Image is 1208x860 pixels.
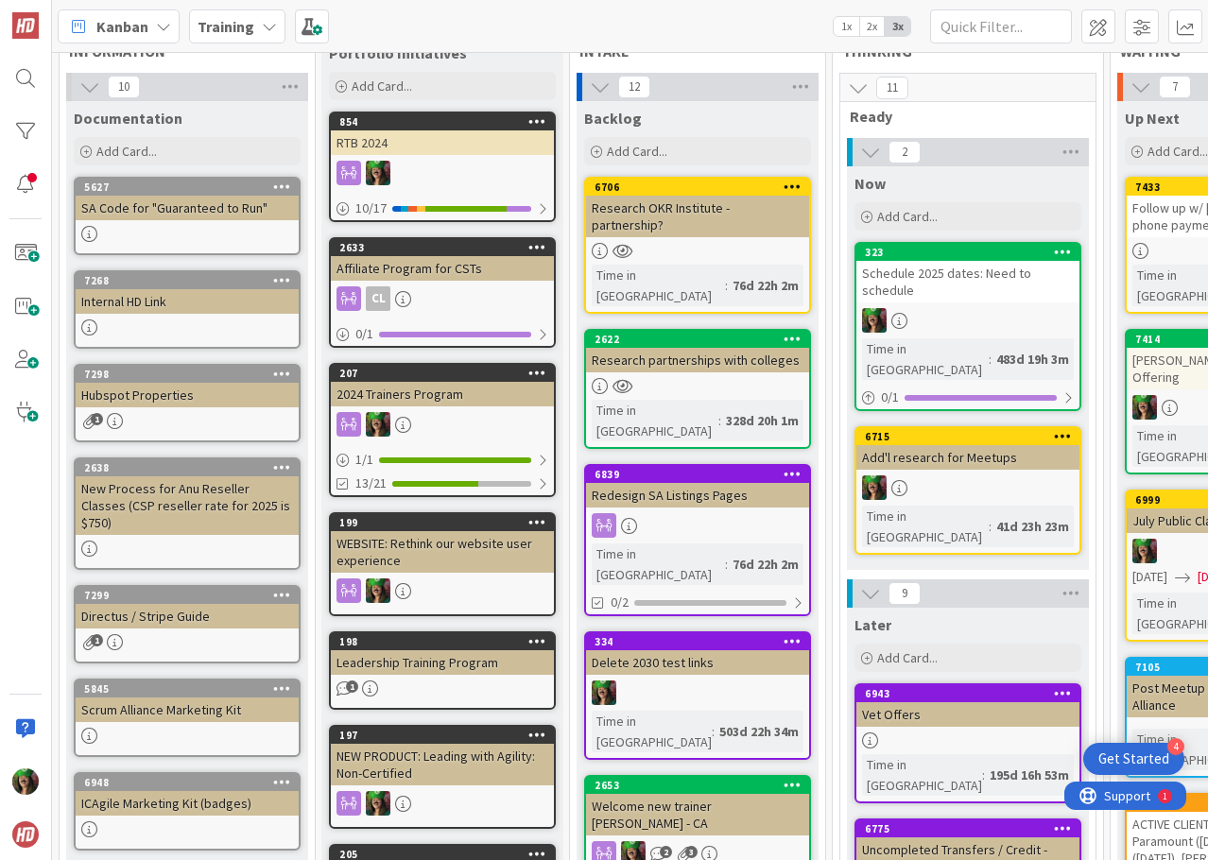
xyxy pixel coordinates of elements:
[992,516,1074,537] div: 41d 23h 23m
[592,711,712,752] div: Time in [GEOGRAPHIC_DATA]
[854,426,1081,555] a: 6715Add'l research for MeetupsSLTime in [GEOGRAPHIC_DATA]:41d 23h 23m
[728,275,803,296] div: 76d 22h 2m
[329,725,556,829] a: 197NEW PRODUCT: Leading with Agility: Non-CertifiedSL
[84,589,299,602] div: 7299
[856,244,1079,261] div: 323
[329,112,556,222] a: 854RTB 2024SL10/17
[331,365,554,406] div: 2072024 Trainers Program
[611,593,629,612] span: 0/2
[856,445,1079,470] div: Add'l research for Meetups
[586,179,809,196] div: 6706
[76,459,299,476] div: 2638
[198,17,254,36] b: Training
[685,846,698,858] span: 3
[718,410,721,431] span: :
[331,161,554,185] div: SL
[586,777,809,794] div: 2653
[877,649,938,666] span: Add Card...
[930,9,1072,43] input: Quick Filter...
[725,275,728,296] span: :
[76,272,299,289] div: 7268
[74,177,301,255] a: 5627SA Code for "Guaranteed to Run"
[331,744,554,785] div: NEW PRODUCT: Leading with Agility: Non-Certified
[586,331,809,348] div: 2622
[329,43,467,62] span: Portfolio Initiatives
[12,768,39,795] img: SL
[76,289,299,314] div: Internal HD Link
[84,181,299,194] div: 5627
[84,368,299,381] div: 7298
[985,765,1074,785] div: 195d 16h 53m
[76,459,299,535] div: 2638New Process for Anu Reseller Classes (CSP reseller rate for 2025 is $750)
[856,685,1079,727] div: 6943Vet Offers
[992,349,1074,370] div: 483d 19h 3m
[329,237,556,348] a: 2633Affiliate Program for CSTsCL0/1
[586,633,809,650] div: 334
[586,331,809,372] div: 2622Research partnerships with colleges
[1083,743,1184,775] div: Open Get Started checklist, remaining modules: 4
[366,412,390,437] img: SL
[331,239,554,256] div: 2633
[862,754,982,796] div: Time in [GEOGRAPHIC_DATA]
[76,476,299,535] div: New Process for Anu Reseller Classes (CSP reseller rate for 2025 is $750)
[84,776,299,789] div: 6948
[329,631,556,710] a: 198Leadership Training Program
[74,772,301,851] a: 6948ICAgile Marketing Kit (badges)
[331,650,554,675] div: Leadership Training Program
[74,364,301,442] a: 7298Hubspot Properties
[12,12,39,39] img: Visit kanbanzone.com
[331,633,554,675] div: 198Leadership Training Program
[331,412,554,437] div: SL
[834,17,859,36] span: 1x
[331,113,554,130] div: 854
[856,428,1079,445] div: 6715
[721,410,803,431] div: 328d 20h 1m
[331,197,554,220] div: 10/17
[586,680,809,705] div: SL
[339,115,554,129] div: 854
[856,475,1079,500] div: SL
[1098,749,1169,768] div: Get Started
[331,286,554,311] div: CL
[331,514,554,573] div: 199WEBSITE: Rethink our website user experience
[331,791,554,816] div: SL
[712,721,715,742] span: :
[595,779,809,792] div: 2653
[889,141,921,163] span: 2
[366,286,390,311] div: CL
[856,244,1079,302] div: 323Schedule 2025 dates: Need to schedule
[989,516,992,537] span: :
[331,448,554,472] div: 1/1
[586,196,809,237] div: Research OKR Institute - partnership?
[854,683,1081,803] a: 6943Vet OffersTime in [GEOGRAPHIC_DATA]:195d 16h 53m
[618,76,650,98] span: 12
[607,143,667,160] span: Add Card...
[355,473,387,493] span: 13/21
[881,387,899,407] span: 0 / 1
[854,174,886,193] span: Now
[856,702,1079,727] div: Vet Offers
[96,15,148,38] span: Kanban
[108,76,140,98] span: 10
[331,239,554,281] div: 2633Affiliate Program for CSTs
[1148,143,1208,160] span: Add Card...
[586,179,809,237] div: 6706Research OKR Institute - partnership?
[355,450,373,470] span: 1 / 1
[595,333,809,346] div: 2622
[76,680,299,722] div: 5845Scrum Alliance Marketing Kit
[725,554,728,575] span: :
[76,697,299,722] div: Scrum Alliance Marketing Kit
[728,554,803,575] div: 76d 22h 2m
[1125,109,1180,128] span: Up Next
[339,241,554,254] div: 2633
[76,179,299,196] div: 5627
[76,680,299,697] div: 5845
[74,457,301,570] a: 2638New Process for Anu Reseller Classes (CSP reseller rate for 2025 is $750)
[76,196,299,220] div: SA Code for "Guaranteed to Run"
[1167,738,1184,755] div: 4
[355,198,387,218] span: 10 / 17
[592,265,725,306] div: Time in [GEOGRAPHIC_DATA]
[586,650,809,675] div: Delete 2030 test links
[862,475,887,500] img: SL
[595,181,809,194] div: 6706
